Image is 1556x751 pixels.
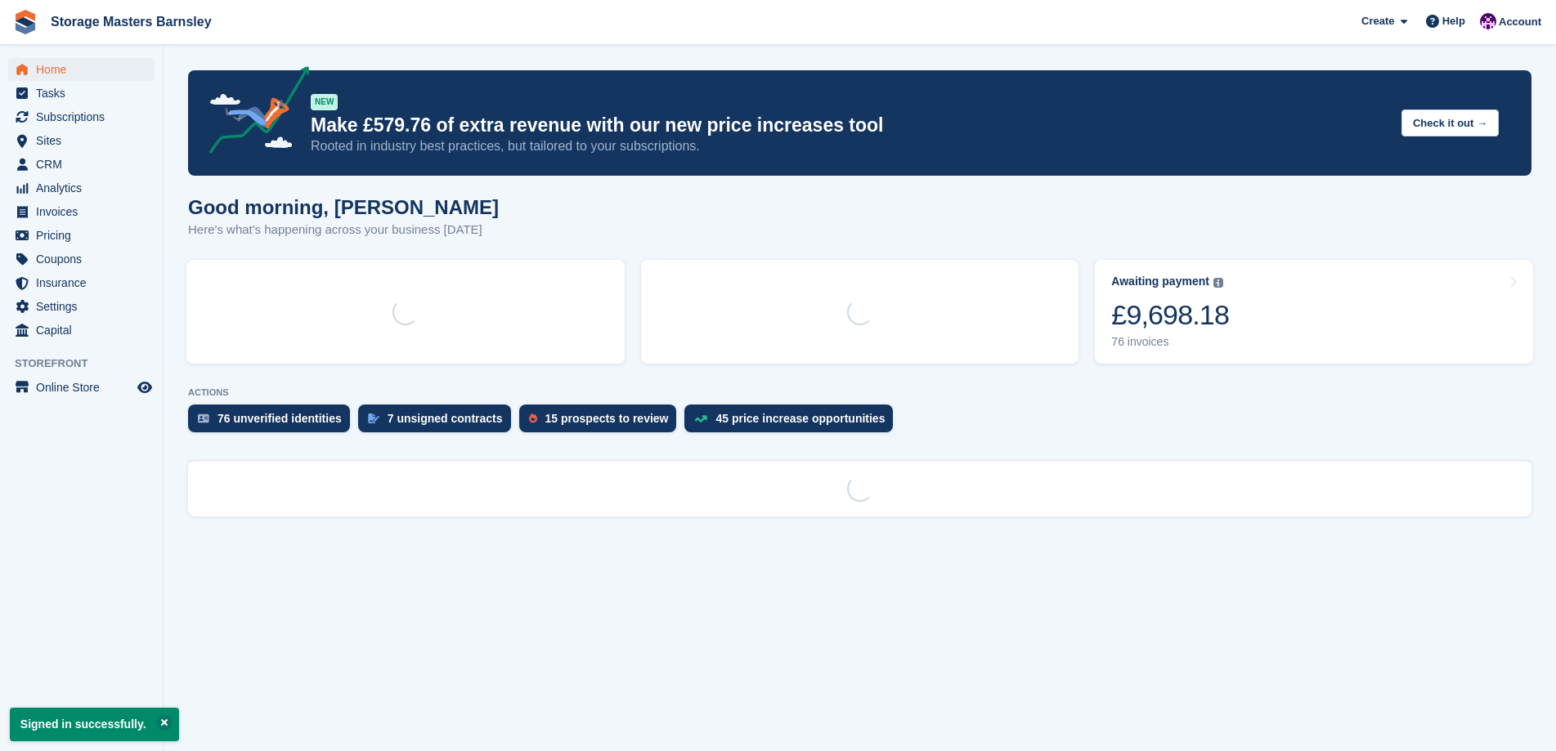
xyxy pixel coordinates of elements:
a: menu [8,224,155,247]
span: Subscriptions [36,105,134,128]
span: Account [1499,14,1541,30]
p: Make £579.76 of extra revenue with our new price increases tool [311,114,1388,137]
div: 15 prospects to review [545,412,669,425]
a: 45 price increase opportunities [684,405,901,440]
a: menu [8,376,155,399]
div: 76 unverified identities [217,412,342,425]
button: Check it out → [1401,110,1499,136]
img: contract_signature_icon-13c848040528278c33f63329250d36e43548de30e8caae1d1a13099fd9432cc5.svg [368,413,379,423]
div: Awaiting payment [1111,275,1209,288]
img: price_increase_opportunities-93ffe204e8149a01c8c9dc8f82e8f89637d9d84a8eef4429ea346261dce0b2c0.svg [694,415,707,422]
a: menu [8,295,155,318]
a: menu [8,153,155,176]
a: menu [8,248,155,270]
span: Pricing [36,224,134,247]
div: 45 price increase opportunities [715,412,885,425]
a: 7 unsigned contracts [358,405,519,440]
a: menu [8,200,155,223]
span: Storefront [15,355,163,372]
img: verify_identity-adf6edd0f0f0b5bbfe63781bf79b02c33cf7c696d77639b501bdc392416b5a36.svg [198,413,209,423]
div: 76 invoices [1111,335,1229,349]
span: Settings [36,295,134,318]
img: Louise Masters [1480,13,1496,29]
span: Online Store [36,376,134,399]
img: icon-info-grey-7440780725fd019a000dd9b08b2336e03edf1995a4989e88bcd33f0948082b44.svg [1213,278,1223,288]
span: Create [1361,13,1394,29]
h1: Good morning, [PERSON_NAME] [188,196,499,218]
a: menu [8,271,155,294]
a: menu [8,105,155,128]
a: menu [8,58,155,81]
a: menu [8,319,155,342]
span: Capital [36,319,134,342]
span: Tasks [36,82,134,105]
a: menu [8,129,155,152]
p: Here's what's happening across your business [DATE] [188,221,499,239]
span: Invoices [36,200,134,223]
span: Insurance [36,271,134,294]
a: 76 unverified identities [188,405,358,440]
a: Preview store [135,378,155,397]
span: Coupons [36,248,134,270]
a: Awaiting payment £9,698.18 76 invoices [1095,260,1533,364]
span: Analytics [36,177,134,199]
a: menu [8,82,155,105]
a: menu [8,177,155,199]
p: ACTIONS [188,387,1531,398]
img: price-adjustments-announcement-icon-8257ccfd72463d97f412b2fc003d46551f7dbcb40ab6d574587a9cd5c0d94... [195,66,310,159]
img: prospect-51fa495bee0391a8d652442698ab0144808aea92771e9ea1ae160a38d050c398.svg [529,413,537,423]
div: 7 unsigned contracts [388,412,503,425]
div: NEW [311,94,338,110]
span: Help [1442,13,1465,29]
img: stora-icon-8386f47178a22dfd0bd8f6a31ec36ba5ce8667c1dd55bd0f319d3a0aa187defe.svg [13,10,38,34]
a: Storage Masters Barnsley [44,8,218,35]
p: Signed in successfully. [10,708,179,741]
span: Sites [36,129,134,152]
span: CRM [36,153,134,176]
div: £9,698.18 [1111,298,1229,332]
a: 15 prospects to review [519,405,685,440]
p: Rooted in industry best practices, but tailored to your subscriptions. [311,137,1388,155]
span: Home [36,58,134,81]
